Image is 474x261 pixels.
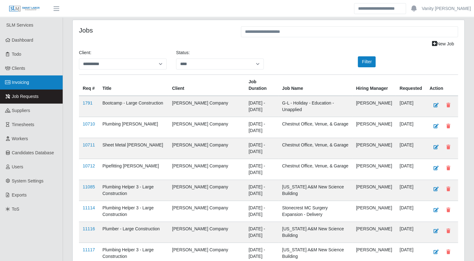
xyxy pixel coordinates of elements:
th: Hiring Manager [352,75,396,96]
span: ToS [12,207,19,212]
th: Title [99,75,168,96]
a: 1791 [83,100,92,105]
td: [DATE] - [DATE] [245,117,278,138]
td: [PERSON_NAME] [352,96,396,117]
span: Todo [12,52,21,57]
td: Pipefitting [PERSON_NAME] [99,159,168,180]
td: [US_STATE] A&M New Science Building [278,222,352,243]
span: Suppliers [12,108,30,113]
td: [PERSON_NAME] Company [168,201,245,222]
span: Workers [12,136,28,141]
th: Client [168,75,245,96]
span: System Settings [12,178,44,183]
td: [DATE] - [DATE] [245,159,278,180]
td: [PERSON_NAME] Company [168,96,245,117]
td: [US_STATE] A&M New Science Building [278,180,352,201]
a: 11117 [83,247,95,252]
td: [PERSON_NAME] [352,117,396,138]
td: Bootcamp - Large Construction [99,96,168,117]
td: [DATE] [396,117,426,138]
a: 11114 [83,205,95,210]
button: Filter [358,56,376,67]
td: [DATE] - [DATE] [245,138,278,159]
td: Chestnut Office, Venue, & Garage [278,138,352,159]
td: [PERSON_NAME] [352,180,396,201]
span: Invoicing [12,80,29,85]
a: New Job [428,38,458,49]
td: [PERSON_NAME] Company [168,222,245,243]
td: [DATE] - [DATE] [245,222,278,243]
td: [DATE] - [DATE] [245,96,278,117]
td: [DATE] - [DATE] [245,201,278,222]
a: 11116 [83,226,95,231]
th: Action [426,75,458,96]
a: 10710 [83,121,95,126]
a: 10712 [83,163,95,168]
td: [PERSON_NAME] [352,159,396,180]
td: Chestnut Office, Venue, & Garage [278,117,352,138]
span: Users [12,164,23,169]
td: [DATE] [396,138,426,159]
label: Client: [79,49,91,56]
td: [DATE] - [DATE] [245,180,278,201]
td: [DATE] [396,159,426,180]
td: [PERSON_NAME] [352,222,396,243]
a: Vanity [PERSON_NAME] [422,5,471,12]
td: [PERSON_NAME] Company [168,159,245,180]
th: Job Name [278,75,352,96]
td: [PERSON_NAME] Company [168,180,245,201]
input: Search [354,3,406,14]
td: Plumbing Helper 3 - Large Construction [99,180,168,201]
th: Requested [396,75,426,96]
td: [DATE] [396,201,426,222]
span: Job Requests [12,94,39,99]
span: Dashboard [12,38,34,43]
span: Exports [12,192,27,197]
td: [DATE] [396,222,426,243]
td: Plumber - Large Construction [99,222,168,243]
td: [DATE] [396,96,426,117]
th: Job Duration [245,75,278,96]
th: Req # [79,75,99,96]
td: Plumbing [PERSON_NAME] [99,117,168,138]
span: Timesheets [12,122,34,127]
td: [PERSON_NAME] [352,201,396,222]
label: Status: [176,49,190,56]
a: 11085 [83,184,95,189]
td: Plumbing Helper 3 - Large Construction [99,201,168,222]
td: Chestnut Office, Venue, & Garage [278,159,352,180]
td: G-L - Holiday - Education - Unapplied [278,96,352,117]
span: SLM Services [6,23,33,28]
td: [DATE] [396,180,426,201]
h4: Jobs [79,26,232,34]
td: Stonecrest MC Surgery Expansion - Delivery [278,201,352,222]
td: Sheet Metal [PERSON_NAME] [99,138,168,159]
img: SLM Logo [9,5,40,12]
a: 10711 [83,142,95,147]
td: [PERSON_NAME] [352,138,396,159]
td: [PERSON_NAME] Company [168,138,245,159]
span: Clients [12,66,25,71]
td: [PERSON_NAME] Company [168,117,245,138]
span: Candidates Database [12,150,54,155]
